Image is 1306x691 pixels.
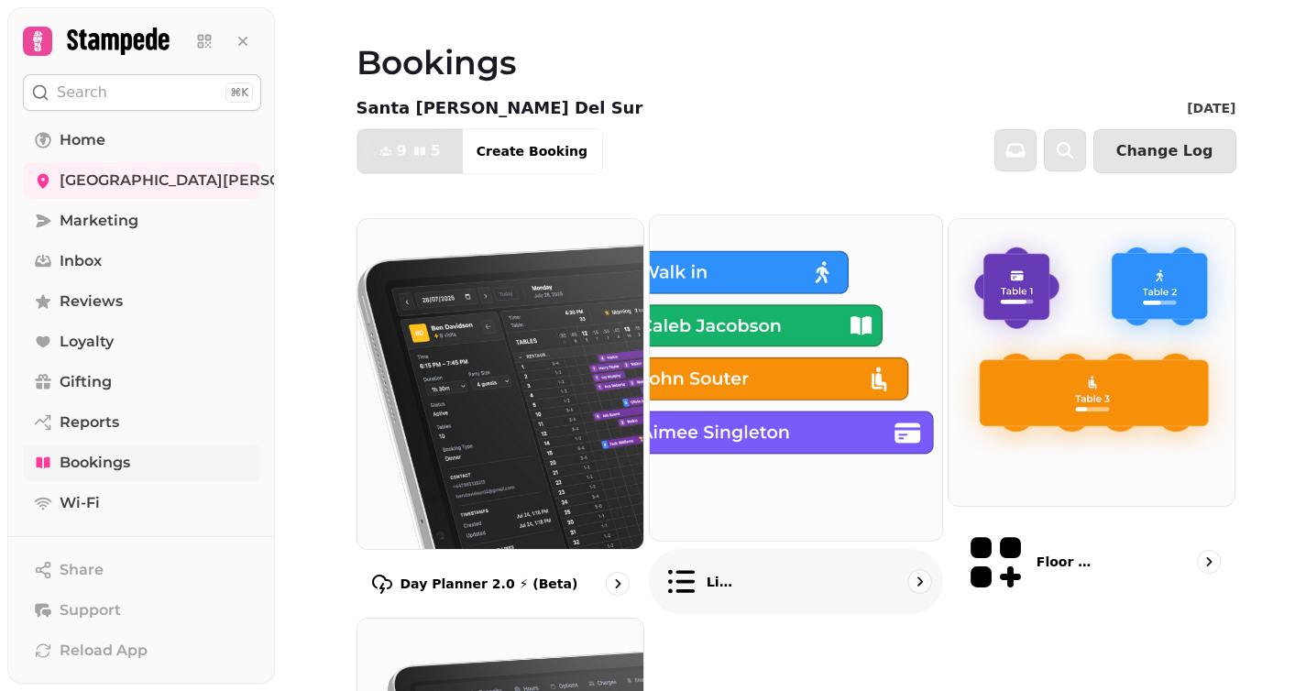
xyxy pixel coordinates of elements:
[910,572,928,590] svg: go to
[60,599,121,621] span: Support
[949,219,1235,506] img: Floor Plans (beta)
[60,210,138,232] span: Marketing
[23,324,261,360] a: Loyalty
[948,218,1236,610] a: Floor Plans (beta)Floor Plans (beta)
[649,214,943,614] a: List viewList view
[477,145,587,158] span: Create Booking
[357,129,463,173] button: 95
[1187,99,1235,117] p: [DATE]
[60,371,112,393] span: Gifting
[707,572,739,590] p: List view
[401,575,578,593] p: Day Planner 2.0 ⚡ (Beta)
[225,82,253,103] div: ⌘K
[60,492,100,514] span: Wi-Fi
[23,364,261,400] a: Gifting
[431,144,441,159] span: 5
[357,95,643,121] p: Santa [PERSON_NAME] Del Sur
[23,592,261,629] button: Support
[635,199,957,557] img: List view
[60,640,148,662] span: Reload App
[1200,553,1218,571] svg: go to
[357,219,644,549] img: Day Planner 2.0 ⚡ (Beta)
[23,404,261,441] a: Reports
[23,552,261,588] button: Share
[60,250,102,272] span: Inbox
[23,162,261,199] a: [GEOGRAPHIC_DATA][PERSON_NAME]
[1093,129,1236,173] button: Change Log
[23,122,261,159] a: Home
[23,203,261,239] a: Marketing
[23,74,261,111] button: Search⌘K
[609,575,627,593] svg: go to
[60,331,114,353] span: Loyalty
[23,243,261,280] a: Inbox
[60,170,353,192] span: [GEOGRAPHIC_DATA][PERSON_NAME]
[60,452,130,474] span: Bookings
[23,283,261,320] a: Reviews
[23,485,261,521] a: Wi-Fi
[1116,144,1213,159] span: Change Log
[60,129,105,151] span: Home
[1037,553,1100,571] p: Floor Plans (beta)
[357,218,645,610] a: Day Planner 2.0 ⚡ (Beta)Day Planner 2.0 ⚡ (Beta)
[60,559,104,581] span: Share
[462,129,602,173] button: Create Booking
[60,291,123,313] span: Reviews
[397,144,407,159] span: 9
[60,411,119,433] span: Reports
[23,444,261,481] a: Bookings
[23,632,261,669] button: Reload App
[57,82,107,104] p: Search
